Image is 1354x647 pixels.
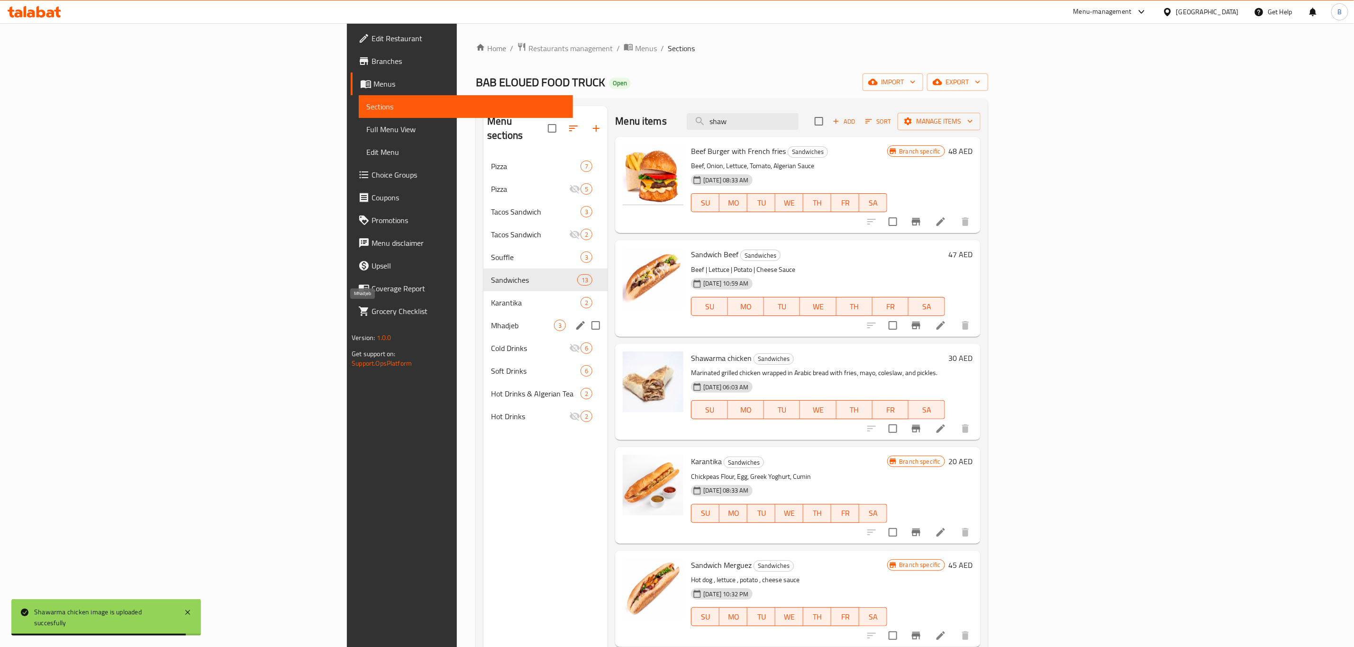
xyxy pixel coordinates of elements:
img: Sandwich Beef [623,248,683,308]
svg: Inactive section [569,411,581,422]
div: Sandwiches [740,250,781,261]
button: SA [909,400,945,419]
div: items [554,320,566,331]
button: Branch-specific-item [905,417,927,440]
a: Branches [351,50,573,72]
h2: Menu items [615,114,667,128]
a: Menus [351,72,573,95]
span: Edit Menu [366,146,565,158]
a: Menus [624,42,657,54]
button: delete [954,210,977,233]
div: Sandwiches [491,274,577,286]
span: Grocery Checklist [372,306,565,317]
span: FR [835,610,855,624]
div: items [581,342,592,354]
span: Menus [373,78,565,90]
span: Sort [865,116,891,127]
span: FR [876,300,905,314]
button: Branch-specific-item [905,314,927,337]
img: Sandwich Merguez [623,558,683,619]
div: items [581,365,592,377]
span: TH [807,196,827,210]
span: [DATE] 10:59 AM [700,279,752,288]
div: Sandwiches [754,560,794,572]
div: Sandwiches [788,146,828,158]
div: Menu-management [1073,6,1132,18]
button: SA [859,193,887,212]
a: Support.OpsPlatform [352,357,412,369]
p: Beef | Lettuce | Potato | Cheese Sauce [691,264,945,276]
button: Add [829,114,859,129]
div: [GEOGRAPHIC_DATA] [1176,7,1239,17]
span: FR [876,403,905,417]
h6: 30 AED [949,351,973,365]
div: Pizza5 [483,178,608,200]
span: Select to update [883,212,903,232]
button: SU [691,607,719,626]
a: Choice Groups [351,163,573,186]
span: Upsell [372,260,565,271]
span: Promotions [372,215,565,226]
h6: 45 AED [949,558,973,572]
button: delete [954,314,977,337]
span: SA [912,300,941,314]
div: Souffle3 [483,246,608,269]
button: FR [872,297,909,316]
span: TH [807,610,827,624]
span: MO [723,196,744,210]
li: / [617,43,620,54]
div: Sandwiches13 [483,269,608,291]
span: TH [807,506,827,520]
button: TH [836,400,872,419]
span: SA [863,610,883,624]
span: B [1337,7,1342,17]
button: delete [954,417,977,440]
span: Beef Burger with French fries [691,144,786,158]
span: MO [723,610,744,624]
span: [DATE] 06:03 AM [700,383,752,392]
div: items [581,183,592,195]
div: Tacos Sandwich3 [483,200,608,223]
span: Pizza [491,161,581,172]
span: Select section [809,111,829,131]
button: TH [803,504,831,523]
button: MO [728,400,764,419]
span: TH [840,300,869,314]
span: SA [863,196,883,210]
button: SU [691,297,727,316]
span: Sandwiches [754,560,793,571]
span: Soft Drinks [491,365,581,377]
div: items [581,161,592,172]
span: Sandwiches [724,457,763,468]
button: TU [747,504,775,523]
button: Sort [863,114,894,129]
div: items [581,411,592,422]
img: Beef Burger with French fries [623,144,683,205]
div: items [581,229,592,240]
button: FR [831,607,859,626]
div: Tacos Sandwich [491,206,581,217]
div: Hot Drinks [491,411,569,422]
span: Full Menu View [366,124,565,135]
button: edit [573,318,588,332]
span: TH [840,403,869,417]
button: Branch-specific-item [905,521,927,544]
li: / [661,43,664,54]
button: delete [954,624,977,647]
span: 3 [581,207,592,216]
span: Branches [372,55,565,67]
div: Tacos Sandwich2 [483,223,608,246]
button: MO [719,193,747,212]
span: SU [695,403,724,417]
button: WE [775,193,803,212]
button: export [927,73,988,91]
img: Shawarma chicken [623,351,683,412]
div: Hot Drinks & Algerian Tea2 [483,382,608,405]
div: items [581,297,592,308]
span: 2 [581,298,592,307]
span: import [870,76,916,88]
span: MO [732,300,760,314]
span: Mhadjeb [491,320,554,331]
button: TH [803,193,831,212]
